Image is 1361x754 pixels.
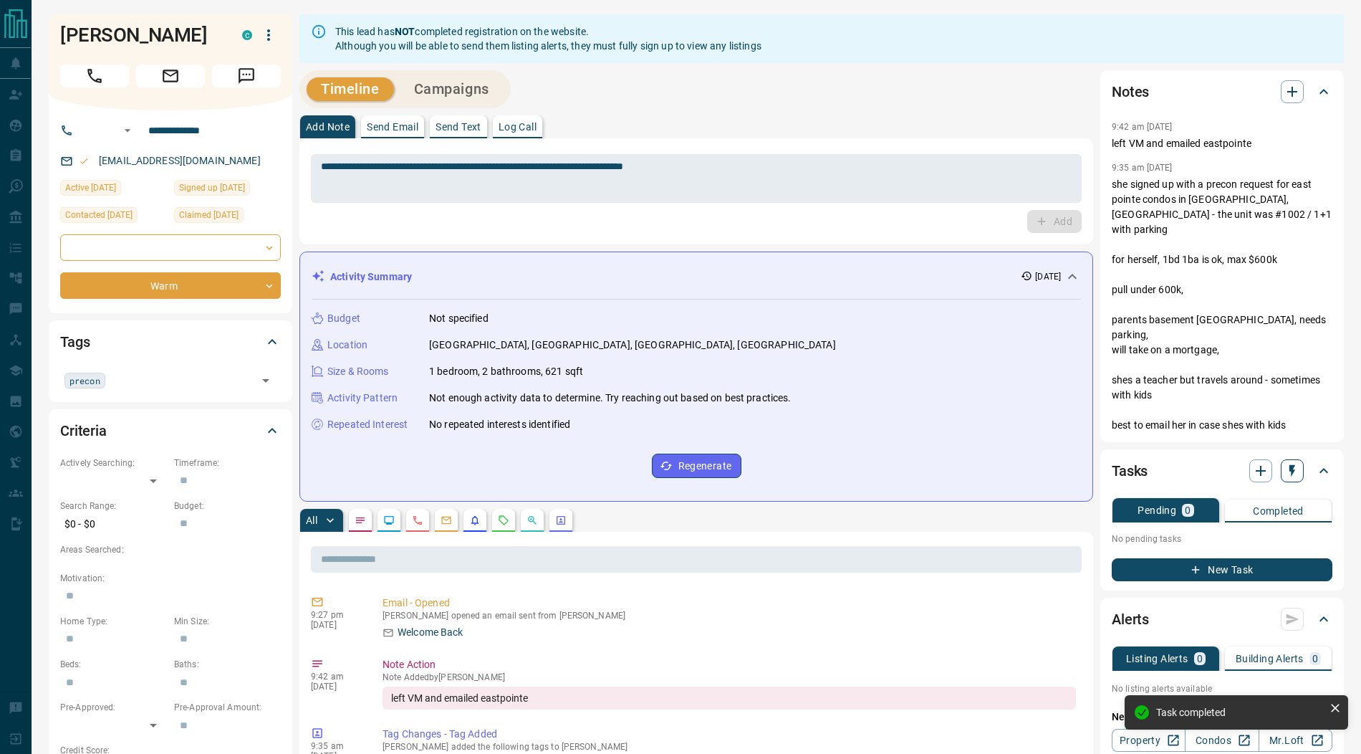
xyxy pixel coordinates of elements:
p: Min Size: [174,615,281,628]
button: Open [256,371,276,391]
span: Contacted [DATE] [65,208,133,222]
p: left VM and emailed eastpointe [1112,136,1332,151]
span: Call [60,65,129,87]
p: [PERSON_NAME] added the following tags to [PERSON_NAME] [383,742,1076,752]
p: Timeframe: [174,457,281,469]
div: Activity Summary[DATE] [312,264,1081,290]
div: Thu Oct 09 2025 [60,180,167,200]
p: Activity Summary [330,269,412,285]
p: Add Note [306,122,350,132]
p: 9:42 am [311,672,361,682]
p: 1 bedroom, 2 bathrooms, 621 sqft [429,364,583,379]
p: [DATE] [1035,270,1061,283]
div: Notes [1112,75,1332,109]
p: Baths: [174,658,281,671]
svg: Emails [441,515,452,526]
p: 9:42 am [DATE] [1112,122,1173,132]
span: Signed up [DATE] [179,181,245,195]
p: Pre-Approved: [60,701,167,714]
h2: Criteria [60,419,107,442]
p: All [306,515,317,525]
p: 9:27 pm [311,610,361,620]
svg: Listing Alerts [469,515,481,526]
span: Claimed [DATE] [179,208,239,222]
h2: Tasks [1112,459,1148,482]
p: Repeated Interest [327,417,408,432]
p: Log Call [499,122,537,132]
p: No pending tasks [1112,528,1332,550]
div: Thu Oct 09 2025 [174,207,281,227]
button: New Task [1112,558,1332,581]
p: Beds: [60,658,167,671]
div: This lead has completed registration on the website. Although you will be able to send them listi... [335,19,761,59]
p: Pending [1138,505,1176,515]
p: Welcome Back [398,625,463,640]
p: Building Alerts [1236,654,1304,664]
p: New Alert: [1112,710,1332,725]
svg: Calls [412,515,423,526]
p: Actively Searching: [60,457,167,469]
button: Timeline [307,77,394,101]
p: 9:35 am [311,741,361,751]
p: Areas Searched: [60,543,281,556]
p: Note Added by [PERSON_NAME] [383,672,1076,682]
p: Listing Alerts [1126,654,1188,664]
span: Active [DATE] [65,181,116,195]
p: Size & Rooms [327,364,389,379]
p: Note Action [383,657,1076,672]
p: Budget [327,311,360,326]
p: Not enough activity data to determine. Try reaching out based on best practices. [429,391,792,406]
strong: NOT [395,26,415,37]
p: Home Type: [60,615,167,628]
svg: Email Valid [79,156,89,166]
h1: [PERSON_NAME] [60,24,221,47]
span: Email [136,65,205,87]
p: Completed [1253,506,1304,516]
svg: Agent Actions [555,515,567,526]
div: Tasks [1112,454,1332,488]
svg: Notes [355,515,366,526]
div: Warm [60,272,281,299]
p: No listing alerts available [1112,682,1332,695]
button: Open [119,122,136,139]
p: Pre-Approval Amount: [174,701,281,714]
div: left VM and emailed eastpointe [383,687,1076,710]
div: Alerts [1112,602,1332,636]
div: Tags [60,325,281,359]
div: Thu Oct 09 2025 [60,207,167,227]
p: 0 [1197,654,1203,664]
p: 0 [1312,654,1318,664]
span: precon [69,373,100,388]
button: Regenerate [652,454,741,478]
svg: Requests [498,515,509,526]
p: Search Range: [60,500,167,512]
p: No repeated interests identified [429,417,570,432]
div: Fri May 14 2021 [174,180,281,200]
p: Motivation: [60,572,281,585]
span: Message [212,65,281,87]
p: Email - Opened [383,596,1076,611]
div: Task completed [1156,707,1324,718]
div: condos.ca [242,30,252,40]
p: Budget: [174,500,281,512]
p: [PERSON_NAME] opened an email sent from [PERSON_NAME] [383,611,1076,621]
p: Send Email [367,122,418,132]
p: Location [327,338,367,353]
h2: Alerts [1112,608,1149,631]
p: Tag Changes - Tag Added [383,727,1076,742]
p: $0 - $0 [60,512,167,536]
p: Send Text [436,122,481,132]
button: Campaigns [400,77,504,101]
a: Property [1112,729,1186,752]
a: [EMAIL_ADDRESS][DOMAIN_NAME] [99,155,261,166]
svg: Opportunities [526,515,538,526]
h2: Notes [1112,80,1149,103]
p: Activity Pattern [327,391,398,406]
p: 0 [1185,505,1191,515]
p: 9:35 am [DATE] [1112,163,1173,173]
p: [DATE] [311,682,361,692]
div: Criteria [60,414,281,448]
p: [DATE] [311,620,361,630]
p: she signed up with a precon request for east pointe condos in [GEOGRAPHIC_DATA], [GEOGRAPHIC_DATA... [1112,177,1332,433]
p: [GEOGRAPHIC_DATA], [GEOGRAPHIC_DATA], [GEOGRAPHIC_DATA], [GEOGRAPHIC_DATA] [429,338,836,353]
